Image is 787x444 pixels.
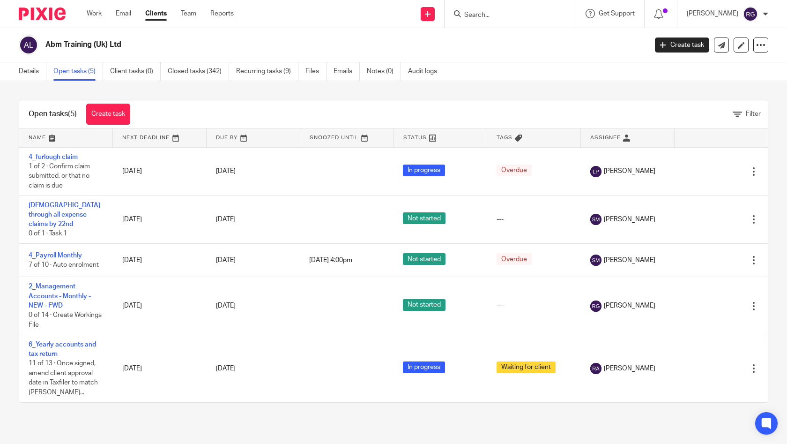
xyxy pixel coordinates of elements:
[236,62,298,81] a: Recurring tasks (9)
[68,110,77,118] span: (5)
[334,62,360,81] a: Emails
[743,7,758,22] img: svg%3E
[113,277,207,335] td: [DATE]
[110,62,161,81] a: Client tasks (0)
[29,163,90,189] span: 1 of 2 · Confirm claim submitted, or that no claim is due
[408,62,444,81] a: Audit logs
[497,165,532,176] span: Overdue
[29,262,99,268] span: 7 of 10 · Auto enrolment
[590,166,601,177] img: svg%3E
[216,168,236,174] span: [DATE]
[113,244,207,277] td: [DATE]
[497,215,572,224] div: ---
[403,253,445,265] span: Not started
[216,302,236,309] span: [DATE]
[168,62,229,81] a: Closed tasks (342)
[590,214,601,225] img: svg%3E
[216,257,236,263] span: [DATE]
[403,299,445,311] span: Not started
[604,364,655,373] span: [PERSON_NAME]
[29,202,100,228] a: [DEMOGRAPHIC_DATA] through all expense claims by 22nd
[497,135,512,140] span: Tags
[599,10,635,17] span: Get Support
[19,35,38,55] img: svg%3E
[145,9,167,18] a: Clients
[604,256,655,265] span: [PERSON_NAME]
[403,361,445,373] span: In progress
[29,109,77,119] h1: Open tasks
[113,335,207,402] td: [DATE]
[29,312,102,329] span: 0 of 14 · Create Workings File
[216,216,236,223] span: [DATE]
[113,196,207,244] td: [DATE]
[113,147,207,196] td: [DATE]
[87,9,102,18] a: Work
[604,301,655,310] span: [PERSON_NAME]
[86,104,130,125] a: Create task
[403,135,427,140] span: Status
[116,9,131,18] a: Email
[310,135,359,140] span: Snoozed Until
[216,365,236,372] span: [DATE]
[590,301,601,312] img: svg%3E
[590,255,601,266] img: svg%3E
[29,154,78,160] a: 4_furlough claim
[604,166,655,176] span: [PERSON_NAME]
[604,215,655,224] span: [PERSON_NAME]
[655,38,709,53] a: Create task
[403,165,445,176] span: In progress
[29,252,82,259] a: 4_Payroll Monthly
[45,40,522,50] h2: Abm Training (Uk) Ltd
[687,9,738,18] p: [PERSON_NAME]
[746,111,761,117] span: Filter
[497,301,572,310] div: ---
[19,8,66,20] img: Pixie
[29,360,98,396] span: 11 of 13 · Once signed, amend client approval date in Taxfiler to match [PERSON_NAME]...
[305,62,327,81] a: Files
[590,363,601,374] img: svg%3E
[53,62,103,81] a: Open tasks (5)
[497,253,532,265] span: Overdue
[29,283,91,309] a: 2_Management Accounts - Monthly - NEW - FWD
[29,231,67,237] span: 0 of 1 · Task 1
[29,341,96,357] a: 6_Yearly accounts and tax return
[367,62,401,81] a: Notes (0)
[497,361,556,373] span: Waiting for client
[210,9,234,18] a: Reports
[403,212,445,224] span: Not started
[309,257,352,263] span: [DATE] 4:00pm
[463,11,548,20] input: Search
[19,62,46,81] a: Details
[181,9,196,18] a: Team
